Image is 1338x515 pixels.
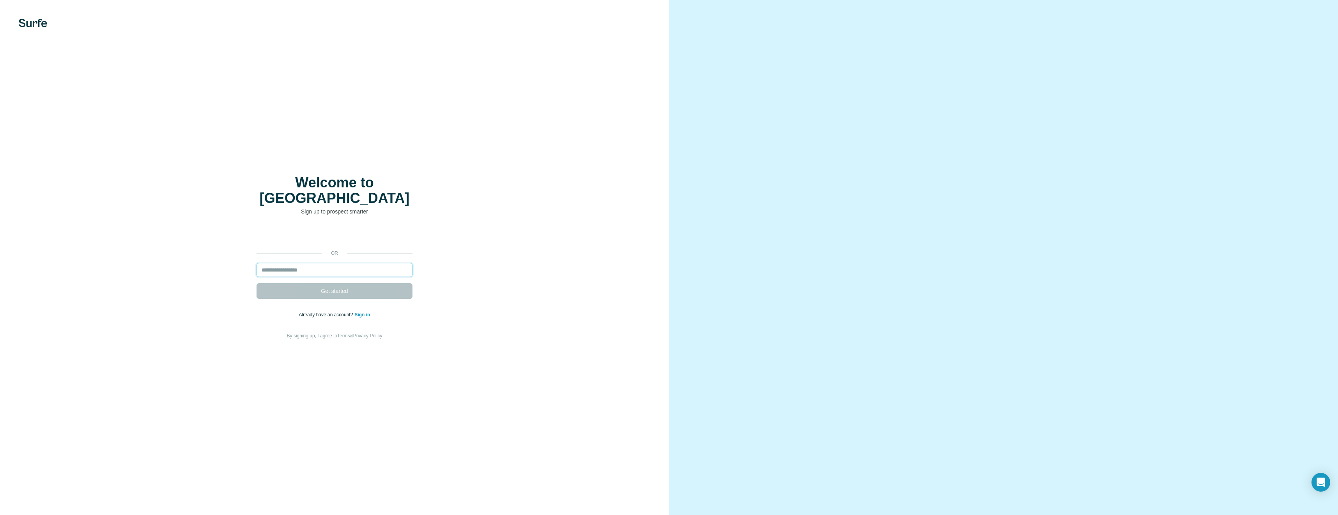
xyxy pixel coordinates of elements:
a: Privacy Policy [353,333,382,339]
img: Surfe's logo [19,19,47,27]
div: Open Intercom Messenger [1311,473,1330,492]
a: Sign in [354,312,370,317]
iframe: Sign in with Google Button [253,227,416,244]
span: By signing up, I agree to & [287,333,382,339]
p: Sign up to prospect smarter [257,208,412,215]
iframe: Sign in with Google Dialogue [1178,8,1330,88]
p: or [322,250,347,257]
a: Terms [337,333,350,339]
span: Already have an account? [299,312,355,317]
h1: Welcome to [GEOGRAPHIC_DATA] [257,175,412,206]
